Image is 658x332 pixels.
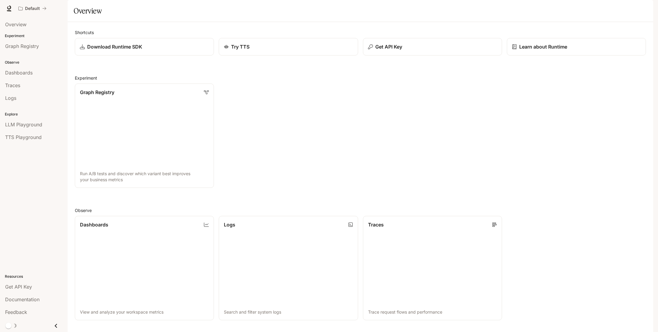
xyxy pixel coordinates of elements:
p: Download Runtime SDK [87,43,142,50]
p: Run A/B tests and discover which variant best improves your business metrics [80,171,209,183]
p: Learn about Runtime [519,43,567,50]
a: Download Runtime SDK [75,38,214,55]
h2: Shortcuts [75,29,646,36]
a: Learn about Runtime [507,38,646,55]
a: TracesTrace request flows and performance [363,216,502,320]
p: Logs [224,221,235,228]
p: Graph Registry [80,89,114,96]
h2: Observe [75,207,646,213]
p: Search and filter system logs [224,309,353,315]
p: Trace request flows and performance [368,309,497,315]
a: Try TTS [219,38,358,55]
p: Traces [368,221,384,228]
p: Get API Key [375,43,402,50]
a: LogsSearch and filter system logs [219,216,358,320]
h2: Experiment [75,75,646,81]
a: Graph RegistryRun A/B tests and discover which variant best improves your business metrics [75,84,214,188]
h1: Overview [74,5,102,17]
p: Dashboards [80,221,108,228]
button: Get API Key [363,38,502,55]
p: Try TTS [231,43,250,50]
p: View and analyze your workspace metrics [80,309,209,315]
p: Default [25,6,40,11]
button: All workspaces [16,2,49,14]
a: DashboardsView and analyze your workspace metrics [75,216,214,320]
